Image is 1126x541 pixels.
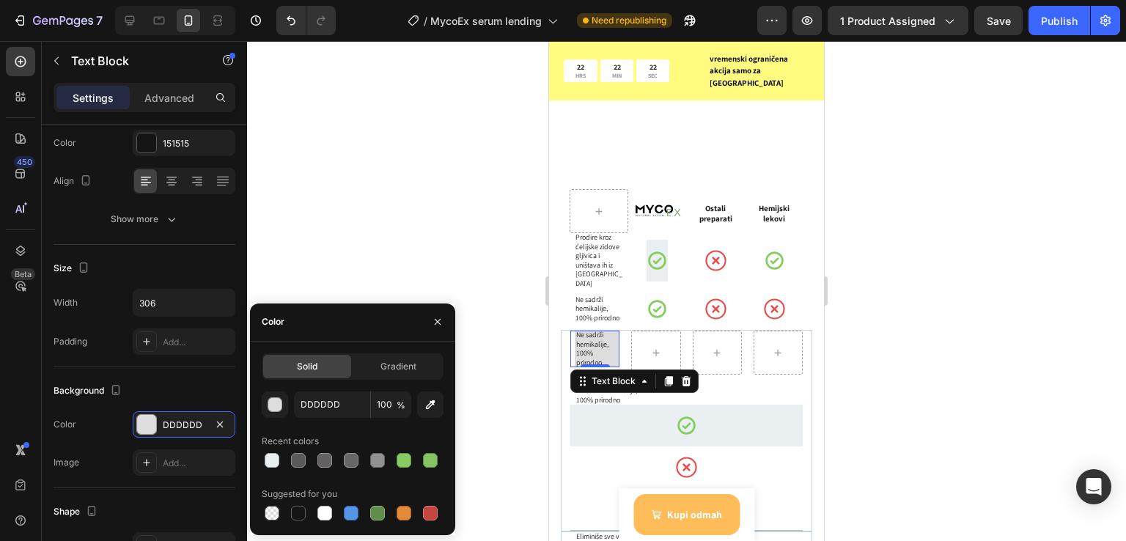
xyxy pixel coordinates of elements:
[987,15,1011,27] span: Save
[262,315,284,328] div: Color
[294,391,370,418] input: Eg: FFFFFF
[54,418,76,431] div: Color
[54,502,100,522] div: Shape
[133,290,235,316] input: Auto
[71,52,196,70] p: Text Block
[73,90,114,106] p: Settings
[297,360,317,373] span: Solid
[54,381,125,401] div: Background
[54,335,87,348] div: Padding
[111,212,179,227] div: Show more
[549,41,824,541] iframe: Design area
[163,457,232,470] div: Add...
[397,399,405,412] span: %
[840,13,935,29] span: 1 product assigned
[1041,13,1078,29] div: Publish
[1076,469,1111,504] div: Open Intercom Messenger
[592,14,666,27] span: Need republishing
[6,6,109,35] button: 7
[144,90,194,106] p: Advanced
[380,360,416,373] span: Gradient
[163,336,232,349] div: Add...
[163,419,205,432] div: DDDDDD
[974,6,1023,35] button: Save
[54,206,235,232] button: Show more
[276,6,336,35] div: Undo/Redo
[430,13,542,29] span: MycoEx serum lending
[828,6,968,35] button: 1 product assigned
[54,136,76,150] div: Color
[11,268,35,280] div: Beta
[1029,6,1090,35] button: Publish
[424,13,427,29] span: /
[27,491,249,501] p: Eliminiše sve vrste gljivica,
[14,156,35,168] div: 450
[54,259,92,279] div: Size
[96,12,103,29] p: 7
[262,487,337,501] div: Suggested for you
[163,137,232,150] div: 151515
[54,172,95,191] div: Align
[262,435,319,448] div: Recent colors
[54,456,79,469] div: Image
[54,296,78,309] div: Width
